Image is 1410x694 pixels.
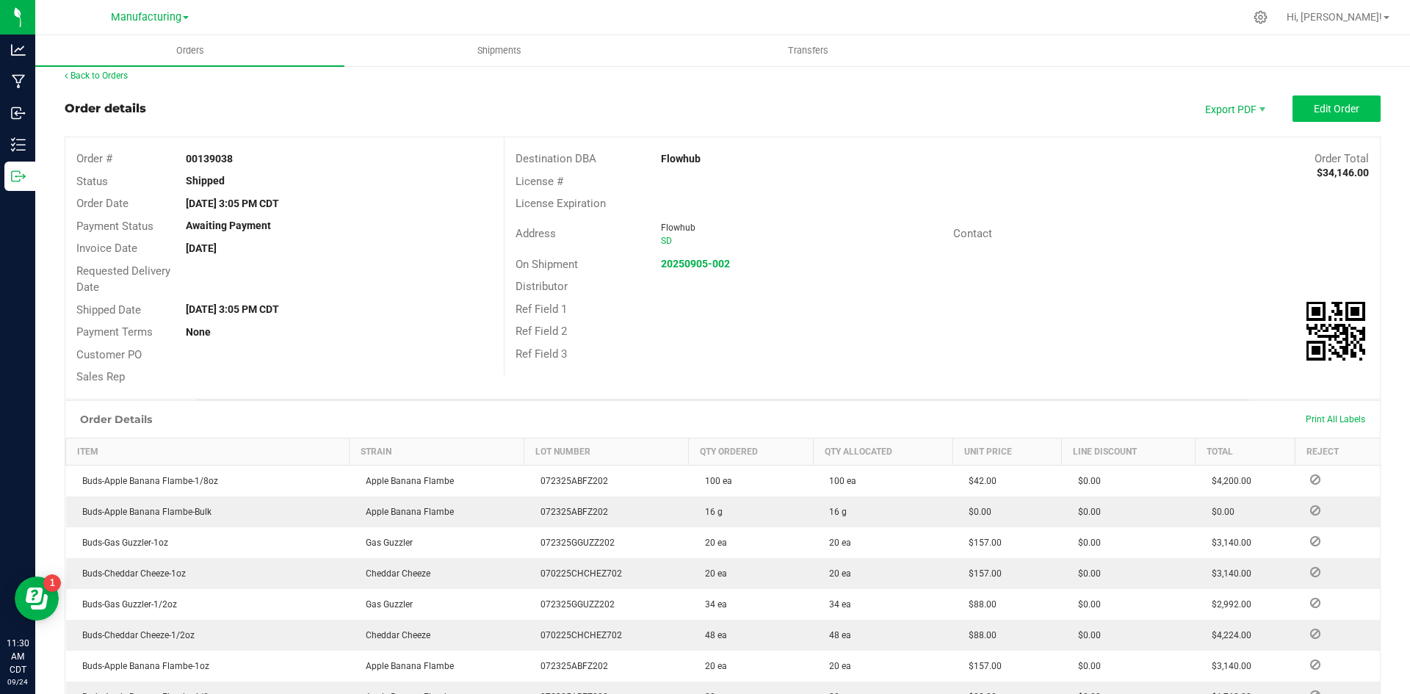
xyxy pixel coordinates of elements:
[76,152,112,165] span: Order #
[1306,302,1365,361] qrcode: 00139038
[186,242,217,254] strong: [DATE]
[698,568,727,579] span: 20 ea
[75,599,177,610] span: Buds-Gas Guzzler-1/2oz
[1287,11,1382,23] span: Hi, [PERSON_NAME]!
[11,43,26,57] inline-svg: Analytics
[1204,568,1251,579] span: $3,140.00
[698,476,732,486] span: 100 ea
[533,476,608,486] span: 072325ABFZ202
[1071,630,1101,640] span: $0.00
[76,220,153,233] span: Payment Status
[1071,599,1101,610] span: $0.00
[1304,537,1326,546] span: Reject Inventory
[11,137,26,152] inline-svg: Inventory
[75,568,186,579] span: Buds-Cheddar Cheeze-1oz
[1071,568,1101,579] span: $0.00
[822,630,851,640] span: 48 ea
[953,227,992,240] span: Contact
[1071,476,1101,486] span: $0.00
[822,568,851,579] span: 20 ea
[822,476,856,486] span: 100 ea
[156,44,224,57] span: Orders
[698,538,727,548] span: 20 ea
[66,438,350,465] th: Item
[698,599,727,610] span: 34 ea
[1062,438,1196,465] th: Line Discount
[76,348,142,361] span: Customer PO
[961,661,1002,671] span: $157.00
[1204,661,1251,671] span: $3,140.00
[1304,506,1326,515] span: Reject Inventory
[1304,660,1326,669] span: Reject Inventory
[961,507,991,517] span: $0.00
[186,198,279,209] strong: [DATE] 3:05 PM CDT
[661,258,730,270] a: 20250905-002
[1315,152,1369,165] span: Order Total
[516,258,578,271] span: On Shipment
[822,661,851,671] span: 20 ea
[186,303,279,315] strong: [DATE] 3:05 PM CDT
[358,476,454,486] span: Apple Banana Flambe
[1306,302,1365,361] img: Scan me!
[689,438,814,465] th: Qty Ordered
[1306,414,1365,424] span: Print All Labels
[1304,475,1326,484] span: Reject Inventory
[516,197,606,210] span: License Expiration
[1317,167,1369,178] strong: $34,146.00
[43,574,61,592] iframe: Resource center unread badge
[961,568,1002,579] span: $157.00
[1204,538,1251,548] span: $3,140.00
[516,280,568,293] span: Distributor
[76,175,108,188] span: Status
[75,538,168,548] span: Buds-Gas Guzzler-1oz
[7,676,29,687] p: 09/24
[1190,95,1278,122] span: Export PDF
[186,326,211,338] strong: None
[75,476,218,486] span: Buds-Apple Banana Flambe-1/8oz
[76,325,153,339] span: Payment Terms
[1071,538,1101,548] span: $0.00
[961,476,997,486] span: $42.00
[661,153,701,165] strong: Flowhub
[76,303,141,317] span: Shipped Date
[11,106,26,120] inline-svg: Inbound
[533,661,608,671] span: 072325ABFZ202
[533,538,615,548] span: 072325GGUZZ202
[822,599,851,610] span: 34 ea
[344,35,654,66] a: Shipments
[358,507,454,517] span: Apple Banana Flambe
[516,152,596,165] span: Destination DBA
[358,568,430,579] span: Cheddar Cheeze
[65,100,146,118] div: Order details
[533,630,622,640] span: 070225CHCHEZ702
[661,236,672,246] span: SD
[661,223,695,233] span: Flowhub
[1204,507,1234,517] span: $0.00
[952,438,1061,465] th: Unit Price
[516,175,563,188] span: License #
[961,630,997,640] span: $88.00
[111,11,181,24] span: Manufacturing
[1204,476,1251,486] span: $4,200.00
[15,576,59,621] iframe: Resource center
[76,370,125,383] span: Sales Rep
[698,661,727,671] span: 20 ea
[1251,10,1270,24] div: Manage settings
[1304,629,1326,638] span: Reject Inventory
[516,227,556,240] span: Address
[1204,599,1251,610] span: $2,992.00
[1292,95,1381,122] button: Edit Order
[533,507,608,517] span: 072325ABFZ202
[524,438,689,465] th: Lot Number
[65,71,128,81] a: Back to Orders
[76,242,137,255] span: Invoice Date
[1196,438,1295,465] th: Total
[654,35,963,66] a: Transfers
[75,661,209,671] span: Buds-Apple Banana Flambe-1oz
[75,507,211,517] span: Buds-Apple Banana Flambe-Bulk
[358,599,413,610] span: Gas Guzzler
[698,630,727,640] span: 48 ea
[358,538,413,548] span: Gas Guzzler
[1071,507,1101,517] span: $0.00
